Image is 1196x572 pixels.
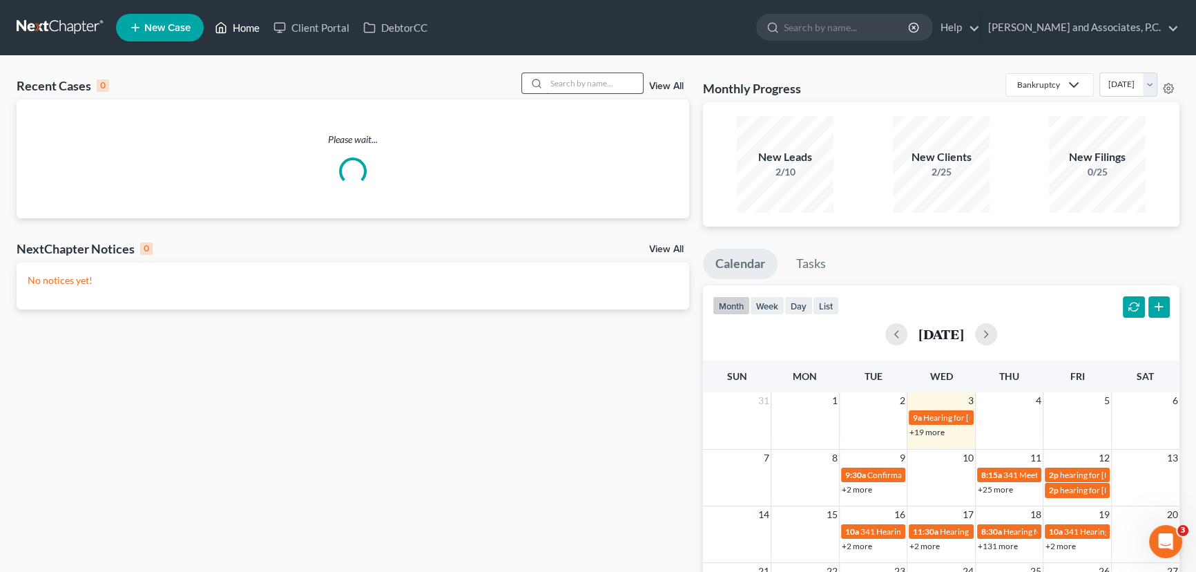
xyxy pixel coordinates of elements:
[913,412,922,423] span: 9a
[893,149,990,165] div: New Clients
[1045,541,1076,551] a: +2 more
[703,80,801,97] h3: Monthly Progress
[1003,526,1111,537] span: Hearing for [PERSON_NAME]
[784,249,838,279] a: Tasks
[649,245,684,254] a: View All
[737,165,833,179] div: 2/10
[784,15,910,40] input: Search by name...
[1166,506,1179,523] span: 20
[1177,525,1188,536] span: 3
[1029,506,1043,523] span: 18
[17,240,153,257] div: NextChapter Notices
[737,149,833,165] div: New Leads
[961,450,975,466] span: 10
[893,506,907,523] span: 16
[649,82,684,91] a: View All
[1034,392,1043,409] span: 4
[913,526,938,537] span: 11:30a
[842,541,872,551] a: +2 more
[1103,392,1111,409] span: 5
[981,470,1002,480] span: 8:15a
[144,23,191,33] span: New Case
[923,412,1031,423] span: Hearing for [PERSON_NAME]
[867,470,1097,480] span: Confirmation hearing for [PERSON_NAME] & [PERSON_NAME]
[727,370,747,382] span: Sun
[757,392,771,409] span: 31
[999,370,1019,382] span: Thu
[961,506,975,523] span: 17
[713,296,750,315] button: month
[757,506,771,523] span: 14
[703,249,778,279] a: Calendar
[546,73,643,93] input: Search by name...
[845,526,859,537] span: 10a
[981,526,1002,537] span: 8:30a
[750,296,784,315] button: week
[1049,470,1059,480] span: 2p
[1149,525,1182,558] iframe: Intercom live chat
[28,274,678,287] p: No notices yet!
[97,79,109,92] div: 0
[267,15,356,40] a: Client Portal
[978,541,1018,551] a: +131 more
[813,296,839,315] button: list
[356,15,434,40] a: DebtorCC
[1097,450,1111,466] span: 12
[909,541,940,551] a: +2 more
[1166,450,1179,466] span: 13
[1049,485,1059,495] span: 2p
[831,450,839,466] span: 8
[140,242,153,255] div: 0
[940,526,1048,537] span: Hearing for [PERSON_NAME]
[845,470,866,480] span: 9:30a
[898,450,907,466] span: 9
[1070,370,1085,382] span: Fri
[934,15,980,40] a: Help
[978,484,1013,495] a: +25 more
[1049,526,1063,537] span: 10a
[898,392,907,409] span: 2
[793,370,817,382] span: Mon
[967,392,975,409] span: 3
[1171,392,1179,409] span: 6
[893,165,990,179] div: 2/25
[918,327,964,341] h2: [DATE]
[784,296,813,315] button: day
[1049,149,1146,165] div: New Filings
[1137,370,1154,382] span: Sat
[17,133,689,146] p: Please wait...
[860,526,1085,537] span: 341 Hearing for Enviro-Tech Complete Systems & Services, LLC
[1017,79,1060,90] div: Bankruptcy
[825,506,839,523] span: 15
[208,15,267,40] a: Home
[17,77,109,94] div: Recent Cases
[1049,165,1146,179] div: 0/25
[1097,506,1111,523] span: 19
[762,450,771,466] span: 7
[981,15,1179,40] a: [PERSON_NAME] and Associates, P.C.
[831,392,839,409] span: 1
[1029,450,1043,466] span: 11
[864,370,882,382] span: Tue
[929,370,952,382] span: Wed
[842,484,872,495] a: +2 more
[909,427,945,437] a: +19 more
